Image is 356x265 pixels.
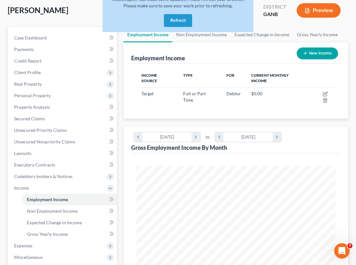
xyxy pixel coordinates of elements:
[334,243,350,259] iframe: Intercom live chat
[14,116,45,121] span: Secured Claims
[183,91,206,103] span: Full or Part Time
[131,144,227,151] div: Gross Employment Income By Month
[22,194,117,205] a: Employment Income
[27,220,82,225] span: Expected Change in Income
[27,231,68,237] span: Gross Yearly Income
[9,44,117,55] a: Payments
[14,47,34,52] span: Payments
[14,35,47,40] span: Case Dashboard
[9,55,117,67] a: Credit Report
[9,136,117,148] a: Unsecured Nonpriority Claims
[119,199,135,211] span: smiley reaction
[14,104,50,110] span: Property Analysis
[206,134,210,140] span: to
[8,192,213,199] div: Did this answer your question?
[14,254,43,260] span: Miscellaneous
[9,113,117,124] a: Secured Claims
[14,150,31,156] span: Lawsuits
[22,205,117,217] a: Non Employment Income
[85,199,102,211] span: disappointed reaction
[89,199,98,211] span: 😞
[22,228,117,240] a: Gross Yearly Income
[14,243,32,248] span: Expenses
[297,47,338,59] button: New Income
[347,243,352,248] span: 7
[22,217,117,228] a: Expected Change in Income
[141,91,154,96] span: Target
[231,27,293,42] a: Expected Change in Income
[14,185,29,191] span: Income
[226,73,234,78] span: For
[226,91,241,96] span: Debtor
[297,3,341,18] button: Preview
[164,14,192,27] button: Refresh
[251,91,262,96] span: $0.00
[293,27,342,42] a: Gross Yearly Income
[14,139,75,144] span: Unsecured Nonpriority Claims
[224,132,273,142] div: [DATE]
[14,58,42,64] span: Credit Report
[141,73,157,83] span: Income Source
[9,124,117,136] a: Unsecured Priority Claims
[215,132,224,142] i: chevron_left
[131,54,185,62] div: Employment Income
[14,81,42,87] span: Real Property
[273,132,281,142] i: chevron_right
[14,162,55,167] span: Executory Contracts
[122,199,131,211] span: 😃
[9,101,117,113] a: Property Analysis
[251,73,289,83] span: Current Monthly Income
[14,127,67,133] span: Unsecured Priority Claims
[106,199,115,211] span: 😐
[14,174,72,179] span: Codebtors Insiders & Notices
[193,3,205,15] button: Collapse window
[142,132,191,142] div: [DATE]
[9,159,117,171] a: Executory Contracts
[8,5,68,15] span: [PERSON_NAME]
[102,199,119,211] span: neutral face reaction
[263,11,286,18] div: GANB
[134,132,143,142] i: chevron_left
[27,197,68,202] span: Employment Income
[9,32,117,44] a: Case Dashboard
[9,148,117,159] a: Lawsuits
[183,73,193,78] span: Type
[27,208,78,214] span: Non Employment Income
[191,132,200,142] i: chevron_right
[85,219,136,225] a: Open in help center
[263,3,286,11] div: District
[4,3,16,15] button: go back
[14,70,41,75] span: Client Profile
[205,3,216,14] div: Close
[14,93,51,98] span: Personal Property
